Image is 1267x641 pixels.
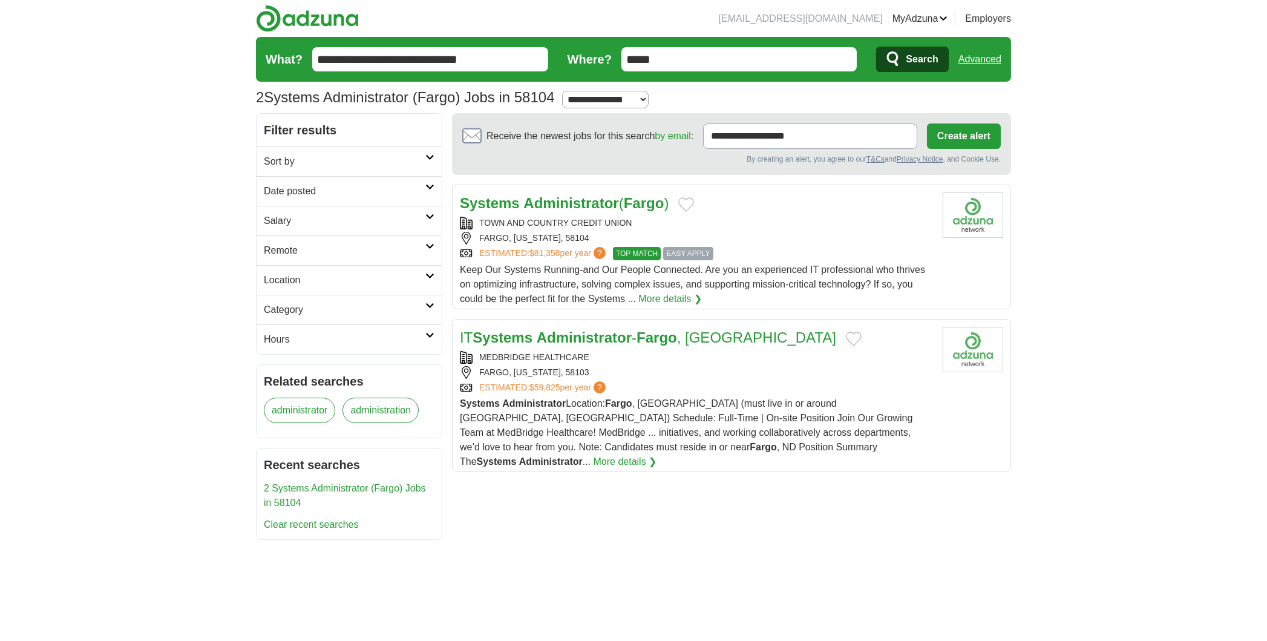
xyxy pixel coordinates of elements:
label: What? [266,50,303,68]
button: Search [876,47,948,72]
span: Receive the newest jobs for this search : [486,129,693,143]
button: Create alert [927,123,1001,149]
h2: Remote [264,243,425,258]
strong: Fargo [750,442,776,452]
strong: Systems [460,195,520,211]
div: By creating an alert, you agree to our and , and Cookie Use. [462,154,1001,165]
h2: Salary [264,214,425,228]
a: Salary [257,206,442,235]
h2: Sort by [264,154,425,169]
div: TOWN AND COUNTRY CREDIT UNION [460,217,933,229]
strong: Systems [477,456,517,467]
strong: Systems [460,398,500,409]
a: Systems Administrator(Fargo) [460,195,669,211]
a: ESTIMATED:$81,358per year? [479,247,608,260]
a: Employers [965,12,1011,26]
strong: Fargo [605,398,632,409]
span: 2 [256,87,264,108]
h2: Recent searches [264,456,434,474]
span: $59,825 [529,383,560,392]
a: administration [342,398,419,423]
strong: Administrator [502,398,566,409]
a: Remote [257,235,442,265]
h2: Date posted [264,184,425,199]
a: Date posted [257,176,442,206]
a: ESTIMATED:$59,825per year? [479,381,608,394]
a: Privacy Notice [897,155,943,163]
strong: Fargo [637,329,677,346]
h1: Systems Administrator (Fargo) Jobs in 58104 [256,89,555,105]
a: 2 Systems Administrator (Fargo) Jobs in 58104 [264,483,426,508]
label: Where? [568,50,612,68]
h2: Category [264,303,425,317]
li: [EMAIL_ADDRESS][DOMAIN_NAME] [719,12,883,26]
span: Keep Our Systems Running-and Our People Connected. Are you an experienced IT professional who thr... [460,265,925,304]
h2: Hours [264,332,425,347]
span: Search [906,47,938,71]
a: Advanced [958,47,1001,71]
a: T&Cs [866,155,885,163]
span: ? [594,381,606,393]
h2: Filter results [257,114,442,146]
a: More details ❯ [638,292,702,306]
a: administrator [264,398,335,423]
button: Add to favorite jobs [678,197,694,212]
span: $81,358 [529,248,560,258]
a: ITSystems Administrator-Fargo, [GEOGRAPHIC_DATA] [460,329,836,346]
a: Category [257,295,442,324]
strong: Fargo [624,195,664,211]
img: Adzuna logo [256,5,359,32]
h2: Location [264,273,425,288]
strong: Administrator [519,456,583,467]
div: MEDBRIDGE HEALTHCARE [460,351,933,364]
a: Clear recent searches [264,519,359,530]
span: TOP MATCH [613,247,661,260]
strong: Administrator [537,329,632,346]
a: Hours [257,324,442,354]
span: EASY APPLY [663,247,713,260]
span: ? [594,247,606,259]
a: More details ❯ [594,455,657,469]
div: FARGO, [US_STATE], 58103 [460,366,933,379]
strong: Systems [473,329,532,346]
h2: Related searches [264,372,434,390]
a: MyAdzuna [892,12,948,26]
div: FARGO, [US_STATE], 58104 [460,232,933,245]
img: Company logo [943,192,1003,238]
strong: Administrator [523,195,618,211]
span: Location: , [GEOGRAPHIC_DATA] (must live in or around [GEOGRAPHIC_DATA], [GEOGRAPHIC_DATA]) Sched... [460,398,912,467]
a: Location [257,265,442,295]
a: Sort by [257,146,442,176]
button: Add to favorite jobs [846,332,862,346]
img: Company logo [943,327,1003,372]
a: by email [655,131,691,141]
